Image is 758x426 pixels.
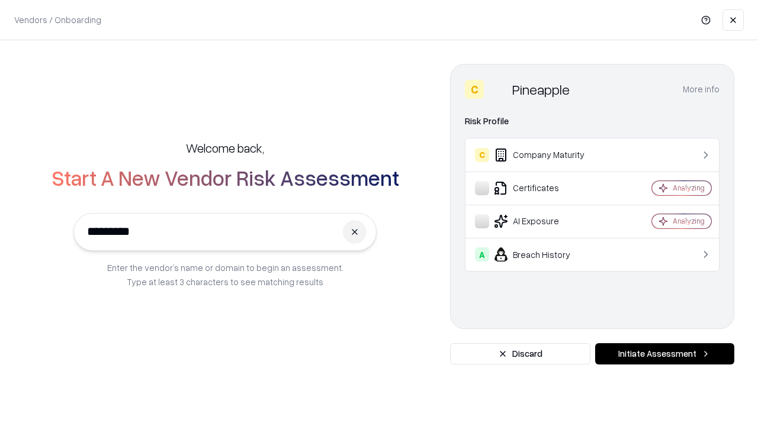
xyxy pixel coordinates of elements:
[475,181,616,195] div: Certificates
[52,166,399,189] h2: Start A New Vendor Risk Assessment
[475,148,616,162] div: Company Maturity
[450,343,590,364] button: Discard
[14,14,101,26] p: Vendors / Onboarding
[673,183,705,193] div: Analyzing
[475,247,616,262] div: Breach History
[186,140,264,156] h5: Welcome back,
[465,114,720,128] div: Risk Profile
[475,214,616,228] div: AI Exposure
[475,247,489,262] div: A
[683,79,720,100] button: More info
[475,148,489,162] div: C
[673,216,705,226] div: Analyzing
[107,260,343,289] p: Enter the vendor’s name or domain to begin an assessment. Type at least 3 characters to see match...
[512,80,570,99] div: Pineapple
[489,80,508,99] img: Pineapple
[595,343,734,364] button: Initiate Assessment
[465,80,484,99] div: C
